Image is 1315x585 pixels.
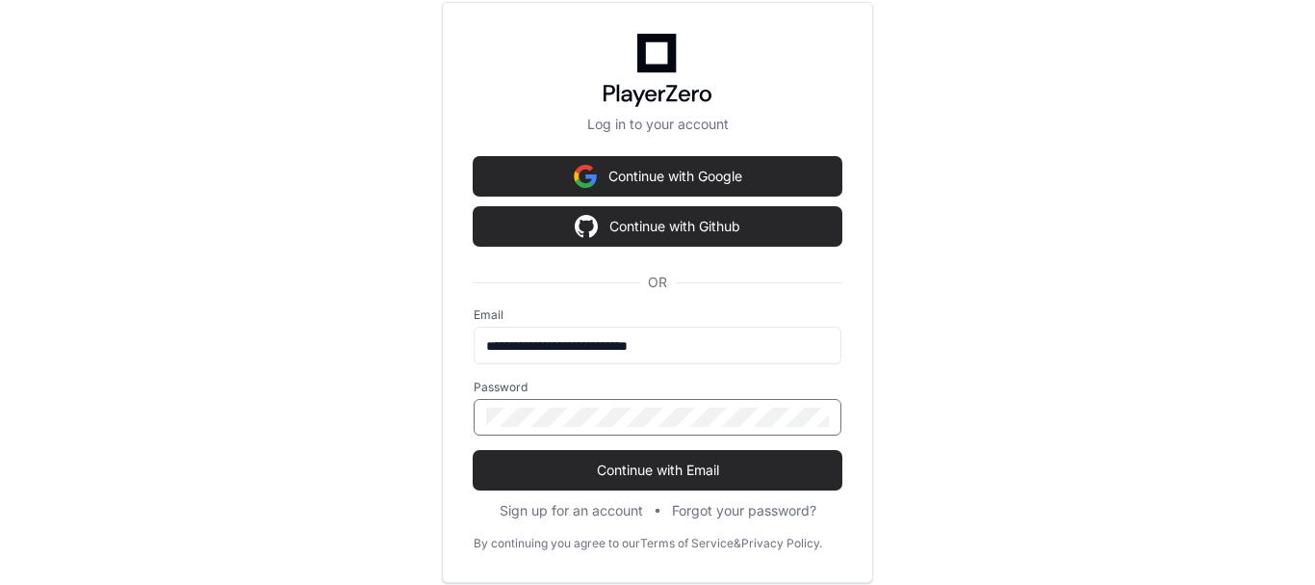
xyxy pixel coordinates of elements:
[474,536,640,551] div: By continuing you agree to our
[474,380,841,395] label: Password
[574,157,597,196] img: Sign in with google
[500,501,643,520] button: Sign up for an account
[474,307,841,323] label: Email
[741,536,822,551] a: Privacy Policy.
[474,115,841,134] p: Log in to your account
[640,536,734,551] a: Terms of Service
[474,157,841,196] button: Continue with Google
[734,536,741,551] div: &
[575,207,598,246] img: Sign in with google
[640,273,675,292] span: OR
[474,451,841,490] button: Continue with Email
[474,207,841,246] button: Continue with Github
[672,501,816,520] button: Forgot your password?
[474,461,841,480] span: Continue with Email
